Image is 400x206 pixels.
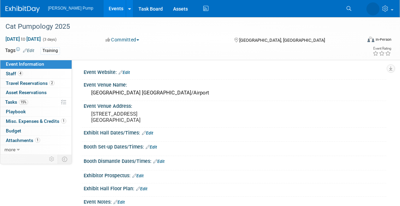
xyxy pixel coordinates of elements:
a: Budget [0,126,72,136]
a: Asset Reservations [0,88,72,97]
span: Event Information [6,61,44,67]
span: Tasks [5,99,28,105]
span: 4 [18,71,23,76]
span: (3 days) [42,37,57,42]
a: Edit [23,48,34,53]
a: more [0,145,72,154]
span: Asset Reservations [6,90,47,95]
a: Edit [119,70,130,75]
td: Toggle Event Tabs [58,155,72,164]
td: Personalize Event Tab Strip [46,155,58,164]
div: Exhibitor Prospectus: [84,170,386,179]
a: Event Information [0,60,72,69]
div: Event Website: [84,67,386,76]
span: Misc. Expenses & Credits [6,118,66,124]
div: Exhibit Hall Dates/Times: [84,128,386,137]
a: Tasks15% [0,98,72,107]
span: 15% [19,100,28,105]
span: more [4,147,15,152]
div: Cat Pumpology 2025 [3,21,354,33]
div: Exhibit Hall Floor Plan: [84,183,386,192]
span: [GEOGRAPHIC_DATA], [GEOGRAPHIC_DATA] [239,38,325,43]
span: 1 [61,118,66,124]
div: Event Venue Address: [84,101,386,110]
img: Amanda Smith [366,2,379,15]
span: Staff [6,71,23,76]
span: to [20,36,26,42]
div: Event Rating [373,47,391,50]
span: Attachments [6,138,40,143]
span: 2 [49,80,54,86]
a: Travel Reservations2 [0,79,72,88]
span: Playbook [6,109,26,114]
td: Tags [5,47,34,55]
a: Staff4 [0,69,72,78]
a: Attachments1 [0,136,72,145]
a: Playbook [0,107,72,116]
a: Edit [136,186,147,191]
div: Event Notes: [84,197,386,206]
img: ExhibitDay [5,6,40,13]
span: [DATE] [DATE] [5,36,41,42]
div: Event Venue Name: [84,80,386,88]
div: Booth Set-up Dates/Times: [84,142,386,151]
div: Booth Dismantle Dates/Times: [84,156,386,165]
span: Travel Reservations [6,80,54,86]
div: [GEOGRAPHIC_DATA] [GEOGRAPHIC_DATA]/Airport [89,88,381,98]
span: [PERSON_NAME] Pump [48,6,93,11]
img: Format-Inperson.png [367,37,374,42]
a: Edit [142,131,153,136]
div: In-Person [375,37,391,42]
a: Edit [113,200,125,205]
div: Event Format [331,36,391,46]
a: Edit [132,173,144,178]
pre: [STREET_ADDRESS] [GEOGRAPHIC_DATA] [91,111,202,123]
span: Budget [6,128,21,133]
a: Edit [146,145,157,150]
a: Edit [153,159,165,164]
a: Misc. Expenses & Credits1 [0,117,72,126]
span: 1 [35,138,40,143]
button: Committed [103,36,142,43]
div: Training [40,47,60,54]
